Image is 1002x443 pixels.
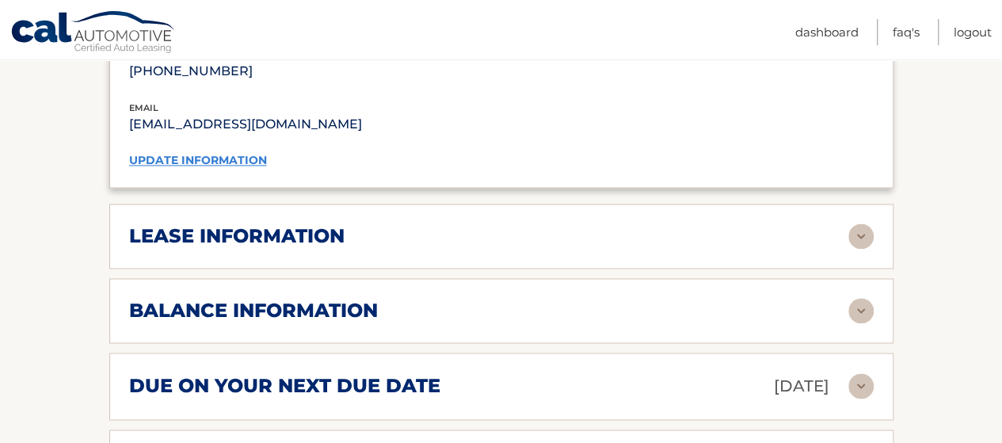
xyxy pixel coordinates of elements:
[848,298,874,323] img: accordion-rest.svg
[848,223,874,249] img: accordion-rest.svg
[129,224,345,248] h2: lease information
[129,299,378,323] h2: balance information
[795,19,859,45] a: Dashboard
[848,373,874,399] img: accordion-rest.svg
[893,19,920,45] a: FAQ's
[774,372,829,400] p: [DATE]
[129,60,874,82] p: [PHONE_NUMBER]
[10,10,177,56] a: Cal Automotive
[129,113,501,136] p: [EMAIL_ADDRESS][DOMAIN_NAME]
[129,153,267,167] a: update information
[129,102,158,113] span: email
[129,374,440,398] h2: due on your next due date
[954,19,992,45] a: Logout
